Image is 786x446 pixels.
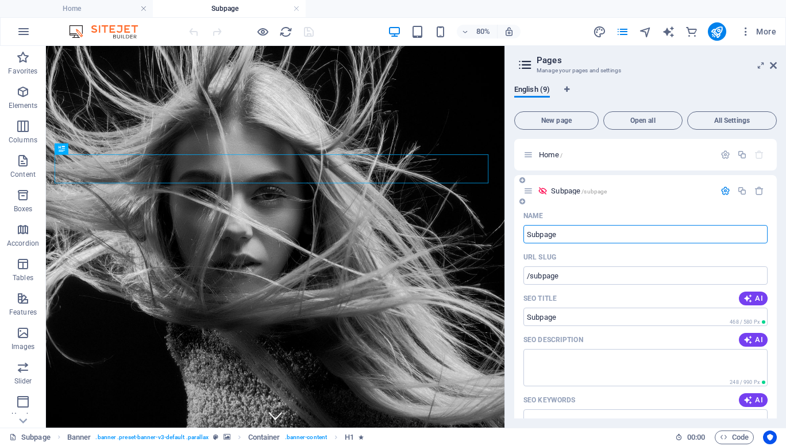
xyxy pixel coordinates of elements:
[730,379,760,385] span: 248 / 990 Px
[560,152,562,158] span: /
[692,117,772,124] span: All Settings
[687,111,777,130] button: All Settings
[9,308,37,317] p: Features
[523,335,583,344] label: The text in search results and social media
[743,294,763,303] span: AI
[359,434,364,440] i: Element contains an animation
[11,342,35,351] p: Images
[739,292,768,305] button: AI
[11,411,34,420] p: Header
[519,117,594,124] span: New page
[474,25,492,38] h6: 80%
[537,65,754,76] h3: Manage your pages and settings
[279,25,292,38] i: Reload page
[662,25,675,38] i: AI Writer
[539,150,562,159] span: Click to open page
[213,434,218,440] i: This element is a customizable preset
[13,273,33,282] p: Tables
[685,25,698,38] i: Commerce
[695,433,697,441] span: :
[514,85,777,107] div: Language Tabs
[739,333,768,347] button: AI
[720,431,749,444] span: Code
[514,111,599,130] button: New page
[551,187,607,195] span: Subpage
[224,434,230,440] i: This element contains a background
[662,25,676,38] button: text_generator
[279,25,292,38] button: reload
[740,26,776,37] span: More
[608,117,677,124] span: Open all
[523,335,583,344] p: SEO Description
[720,150,730,160] div: Settings
[14,377,32,386] p: Slider
[9,431,51,444] a: Click to cancel selection. Double-click to open Pages
[616,25,630,38] button: pages
[616,25,629,38] i: Pages (Ctrl+Alt+S)
[9,135,37,145] p: Columns
[523,294,557,303] p: SEO Title
[523,253,556,262] label: Last part of the URL for this page
[535,151,715,158] div: Home/
[763,431,777,444] button: Usercentrics
[504,26,514,37] i: On resize automatically adjust zoom level to fit chosen device.
[523,211,543,220] p: Name
[581,188,607,195] span: /subpage
[8,67,37,76] p: Favorites
[675,431,706,444] h6: Session time
[743,335,763,344] span: AI
[727,318,768,326] span: Calculated pixel length in search results
[67,431,91,444] span: Click to select. Double-click to edit
[593,25,606,38] i: Design (Ctrl+Alt+Y)
[523,395,575,405] p: SEO Keywords
[735,22,781,41] button: More
[685,25,699,38] button: commerce
[523,349,768,386] textarea: The text in search results and social media
[523,253,556,262] p: URL SLUG
[727,378,768,386] span: Calculated pixel length in search results
[7,239,39,248] p: Accordion
[708,22,726,41] button: publish
[603,111,683,130] button: Open all
[67,431,364,444] nav: breadcrumb
[523,308,768,326] input: The page title in search results and browser tabs
[715,431,754,444] button: Code
[248,431,280,444] span: Click to select. Double-click to edit
[14,204,33,214] p: Boxes
[523,294,557,303] label: The page title in search results and browser tabs
[737,186,747,196] div: Duplicate
[639,25,652,38] i: Navigator
[256,25,269,38] button: Click here to leave preview mode and continue editing
[593,25,607,38] button: design
[639,25,653,38] button: navigator
[285,431,327,444] span: . banner-content
[737,150,747,160] div: Duplicate
[523,266,768,285] input: Last part of the URL for this page
[687,431,705,444] span: 00 00
[710,25,723,38] i: Publish
[153,2,306,15] h4: Subpage
[95,431,209,444] span: . banner .preset-banner-v3-default .parallax
[730,319,760,325] span: 468 / 580 Px
[514,83,550,99] span: English (9)
[739,393,768,407] button: AI
[754,186,764,196] div: Remove
[537,55,777,65] h2: Pages
[345,431,354,444] span: Click to select. Double-click to edit
[66,25,152,38] img: Editor Logo
[548,187,715,195] div: Subpage/subpage
[743,395,763,405] span: AI
[9,101,38,110] p: Elements
[457,25,498,38] button: 80%
[754,150,764,160] div: The startpage cannot be deleted
[10,170,36,179] p: Content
